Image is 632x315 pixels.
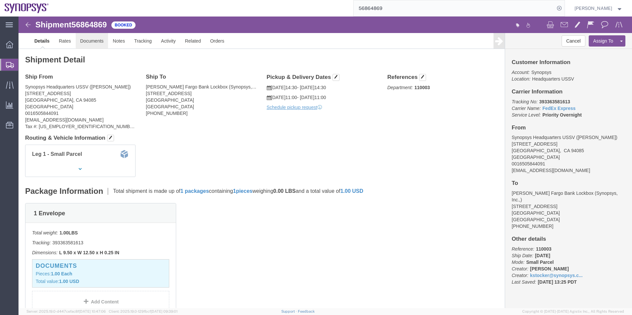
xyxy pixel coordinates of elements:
span: Client: 2025.19.0-129fbcf [109,309,178,313]
span: Kaelen O'Connor [574,5,612,12]
img: logo [5,3,49,13]
input: Search for shipment number, reference number [354,0,555,16]
span: [DATE] 10:47:06 [79,309,106,313]
span: Copyright © [DATE]-[DATE] Agistix Inc., All Rights Reserved [522,309,624,314]
button: [PERSON_NAME] [574,4,623,12]
a: Feedback [298,309,315,313]
span: [DATE] 09:39:01 [151,309,178,313]
iframe: FS Legacy Container [19,17,632,308]
a: Support [281,309,298,313]
span: Server: 2025.19.0-d447cefac8f [26,309,106,313]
